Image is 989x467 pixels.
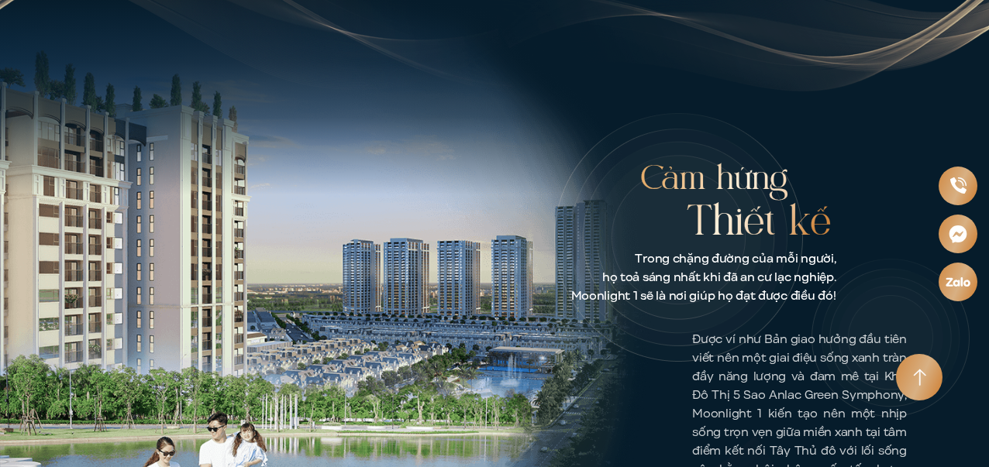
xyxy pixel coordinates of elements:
img: Arrow icon [913,369,926,386]
p: Trong chặng đường của mỗi người, họ toả sáng nhất khi đã an cư lạc nghiệp. Moonlight 1 sẽ là nơi ... [570,249,836,305]
img: Zalo icon [945,275,971,289]
img: Phone icon [949,176,967,194]
span: Cảm hứng [641,158,830,202]
span: Thiết kế [687,196,831,251]
img: Messenger icon [947,223,968,245]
